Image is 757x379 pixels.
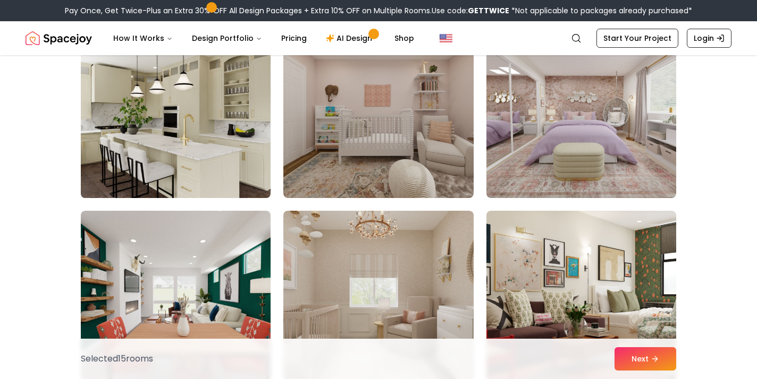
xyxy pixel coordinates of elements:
p: Selected 15 room s [81,352,153,365]
button: Next [615,347,676,371]
a: Start Your Project [596,29,678,48]
a: AI Design [317,28,384,49]
a: Spacejoy [26,28,92,49]
img: Room room-86 [283,28,473,198]
a: Shop [386,28,423,49]
span: Use code: [432,5,509,16]
button: Design Portfolio [183,28,271,49]
b: GETTWICE [468,5,509,16]
img: United States [440,32,452,45]
nav: Main [105,28,423,49]
span: *Not applicable to packages already purchased* [509,5,692,16]
button: How It Works [105,28,181,49]
img: Room room-85 [76,24,275,202]
nav: Global [26,21,731,55]
a: Login [687,29,731,48]
a: Pricing [273,28,315,49]
div: Pay Once, Get Twice-Plus an Extra 30% OFF All Design Packages + Extra 10% OFF on Multiple Rooms. [65,5,692,16]
img: Room room-87 [486,28,676,198]
img: Spacejoy Logo [26,28,92,49]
